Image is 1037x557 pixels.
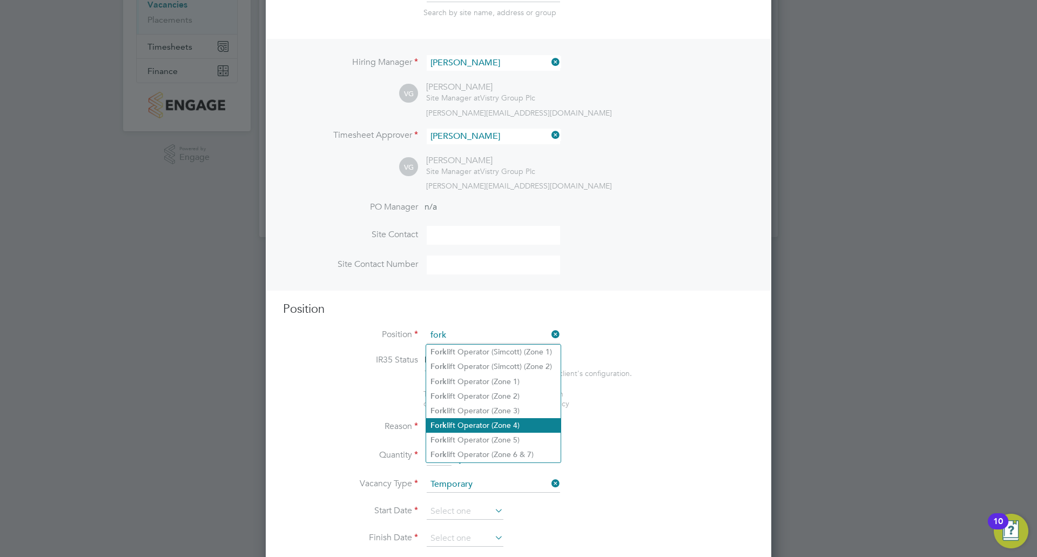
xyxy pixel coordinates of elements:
span: VG [399,84,418,103]
span: [PERSON_NAME][EMAIL_ADDRESS][DOMAIN_NAME] [426,181,612,191]
li: lift Operator (Zone 2) [426,389,561,404]
label: Site Contact Number [283,259,418,270]
b: Fork [430,392,447,401]
div: This feature can be enabled under this client's configuration. [425,366,632,378]
b: Fork [430,406,447,415]
label: Position [283,329,418,340]
b: Fork [430,377,447,386]
input: Search for... [427,327,560,344]
li: lift Operator (Simcott) (Zone 1) [426,345,561,359]
label: IR35 Status [283,354,418,366]
div: [PERSON_NAME] [426,82,535,93]
button: Open Resource Center, 10 new notifications [994,514,1028,548]
input: Search for... [427,55,560,71]
li: lift Operator (Zone 5) [426,433,561,447]
label: Reason [283,421,418,432]
input: Select one [427,504,503,520]
span: The status determination for this position can be updated after creating the vacancy [423,389,569,408]
label: Finish Date [283,532,418,543]
li: lift Operator (Zone 1) [426,374,561,389]
b: Fork [430,347,447,357]
input: Select one [427,477,560,493]
div: Vistry Group Plc [426,166,535,176]
li: lift Operator (Zone 3) [426,404,561,418]
b: Fork [430,450,447,459]
label: Quantity [283,449,418,461]
h3: Position [283,301,754,317]
span: Site Manager at [426,166,480,176]
span: Search by site name, address or group [423,8,556,17]
label: Vacancy Type [283,478,418,489]
span: Site Manager at [426,93,480,103]
label: Start Date [283,505,418,516]
input: Select one [427,531,503,547]
label: PO Manager [283,202,418,213]
li: lift Operator (Simcott) (Zone 2) [426,359,561,374]
span: VG [399,158,418,177]
b: Fork [430,421,447,430]
label: Timesheet Approver [283,130,418,141]
li: lift Operator (Zone 6 & 7) [426,447,561,462]
label: Hiring Manager [283,57,418,68]
span: Disabled for this client. [425,354,513,365]
input: Search for... [427,129,560,144]
div: [PERSON_NAME] [426,155,535,166]
span: n/a [425,202,437,212]
li: lift Operator (Zone 4) [426,418,561,433]
span: [PERSON_NAME][EMAIL_ADDRESS][DOMAIN_NAME] [426,108,612,118]
div: 10 [993,521,1003,535]
b: Fork [430,362,447,371]
div: Vistry Group Plc [426,93,535,103]
label: Site Contact [283,229,418,240]
b: Fork [430,435,447,445]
